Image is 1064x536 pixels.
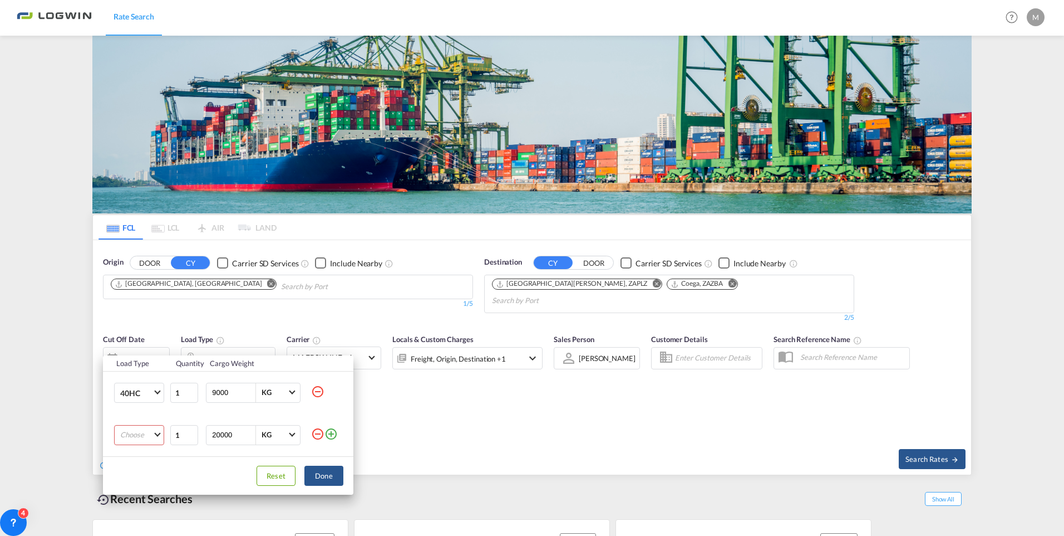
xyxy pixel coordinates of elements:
[262,388,272,397] div: KG
[262,430,272,439] div: KG
[210,358,304,368] div: Cargo Weight
[169,355,204,372] th: Quantity
[114,425,164,445] md-select: Choose
[257,466,295,486] button: Reset
[211,426,255,445] input: Enter Weight
[170,425,198,445] input: Qty
[120,388,152,399] span: 40HC
[103,355,169,372] th: Load Type
[211,383,255,402] input: Enter Weight
[304,466,343,486] button: Done
[170,383,198,403] input: Qty
[114,383,164,403] md-select: Choose: 40HC
[311,427,324,441] md-icon: icon-minus-circle-outline
[324,427,338,441] md-icon: icon-plus-circle-outline
[311,385,324,398] md-icon: icon-minus-circle-outline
